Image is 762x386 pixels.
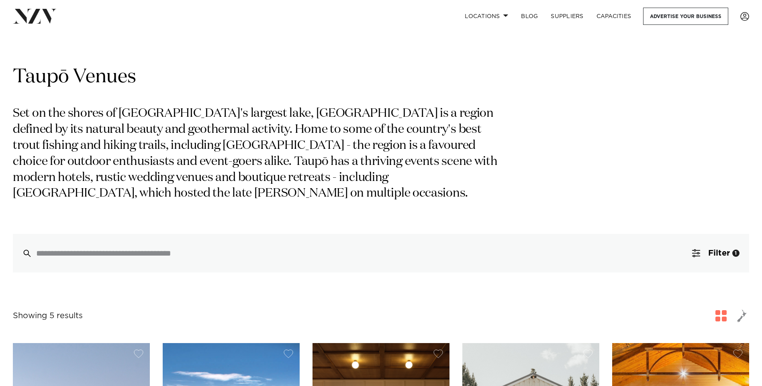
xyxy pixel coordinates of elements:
div: Showing 5 results [13,310,83,322]
button: Filter1 [682,234,749,272]
h1: Taupō Venues [13,65,749,90]
div: 1 [732,250,740,257]
a: Locations [458,8,515,25]
span: Filter [708,249,730,257]
a: Advertise your business [643,8,728,25]
a: SUPPLIERS [544,8,590,25]
img: nzv-logo.png [13,9,57,23]
a: BLOG [515,8,544,25]
a: Capacities [590,8,638,25]
p: Set on the shores of [GEOGRAPHIC_DATA]'s largest lake, [GEOGRAPHIC_DATA] is a region defined by i... [13,106,509,202]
